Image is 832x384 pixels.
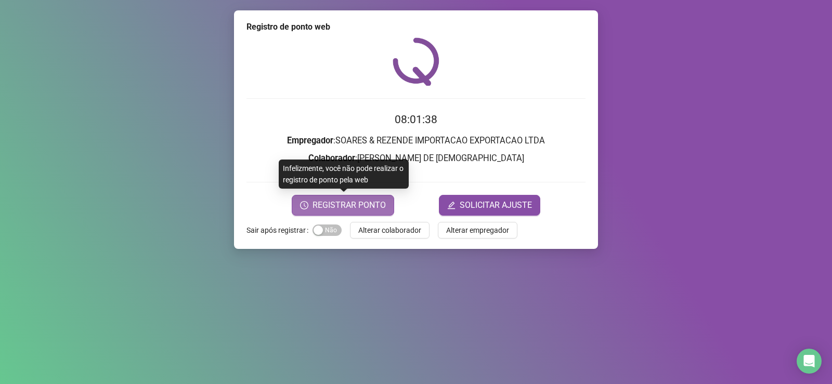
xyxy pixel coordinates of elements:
span: clock-circle [300,201,308,209]
button: editSOLICITAR AJUSTE [439,195,540,216]
span: edit [447,201,456,209]
div: Infelizmente, você não pode realizar o registro de ponto pela web [279,160,409,189]
button: REGISTRAR PONTO [292,195,394,216]
button: Alterar empregador [438,222,517,239]
span: Alterar colaborador [358,224,421,236]
time: 08:01:38 [395,113,437,126]
span: SOLICITAR AJUSTE [460,199,532,211]
strong: Empregador [287,136,333,145]
button: Alterar colaborador [350,222,430,239]
img: QRPoint [393,37,439,86]
h3: : [PERSON_NAME] DE [DEMOGRAPHIC_DATA] [246,152,586,165]
label: Sair após registrar [246,222,313,239]
span: Alterar empregador [446,224,509,236]
strong: Colaborador [308,153,355,163]
div: Registro de ponto web [246,21,586,33]
span: REGISTRAR PONTO [313,199,386,211]
h3: : SOARES & REZENDE IMPORTACAO EXPORTACAO LTDA [246,134,586,148]
div: Open Intercom Messenger [797,349,822,374]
